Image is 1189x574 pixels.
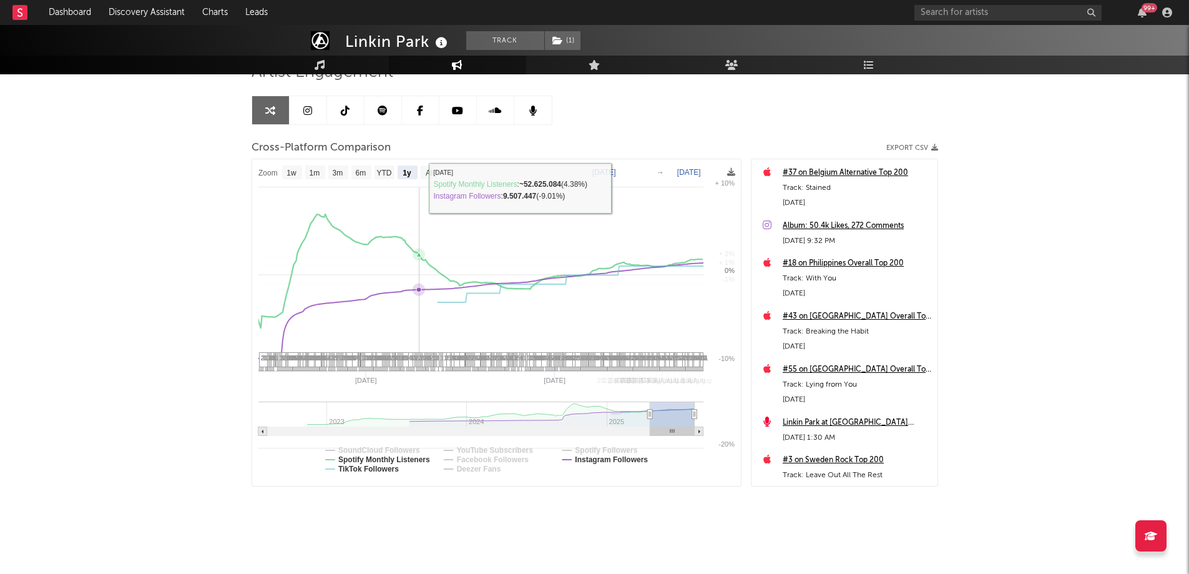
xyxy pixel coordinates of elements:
span: 15 [398,354,405,362]
div: 99 + [1142,3,1157,12]
span: 4 [323,354,326,362]
a: #55 on [GEOGRAPHIC_DATA] Overall Top 200 [783,362,931,377]
button: Export CSV [886,144,938,152]
span: 1 [433,354,436,362]
span: 11 [402,354,409,362]
span: 4 [554,354,557,362]
span: 78 [531,354,538,362]
a: #43 on [GEOGRAPHIC_DATA] Overall Top 200 [783,309,931,324]
text: [DATE] [544,377,565,384]
text: + 10% [715,179,735,187]
text: 1m [309,169,320,177]
span: 14 [454,354,461,362]
span: 64 [609,354,617,362]
span: 4 [545,354,549,362]
span: 16 [496,354,504,362]
text: 1. Aug [640,377,659,384]
text: [DATE] [592,168,615,177]
span: ( 1 ) [544,31,581,50]
div: Track: Stained [783,181,931,195]
div: [DATE] [783,339,931,354]
text: SoundCloud Followers [338,446,420,455]
a: #18 on Philippines Overall Top 200 [783,256,931,271]
span: 2 [418,354,422,362]
span: 17 [672,354,679,362]
span: 16 [303,354,311,362]
span: 1 [279,354,283,362]
span: 201 [283,354,294,362]
span: 10 [361,354,368,362]
span: 12 [688,354,696,362]
text: 11. Aug [669,377,692,384]
div: [DATE] [783,195,931,210]
span: 34 [614,354,622,362]
div: [DATE] 9:32 PM [783,234,931,249]
span: 18 [480,354,487,362]
span: 13 [653,354,661,362]
text: 7. Aug [658,377,678,384]
span: 4 [328,354,331,362]
span: 1 [440,354,444,362]
span: 22 [606,354,614,362]
span: 10 [619,354,627,362]
div: Linkin Park [345,31,451,52]
text: 20. [DATE] [597,377,630,384]
span: Cross-Platform Comparison [252,141,391,156]
span: 8 [391,354,395,362]
span: 4 [556,354,560,362]
text: 3. Aug [646,377,665,384]
span: 94 [454,354,462,362]
span: 5 [527,354,531,362]
span: 4 [408,354,412,362]
a: Linkin Park at [GEOGRAPHIC_DATA] ([DATE]) [783,415,931,430]
span: 25 [590,354,597,362]
text: -1% [722,275,735,283]
text: [DATE] [677,168,700,177]
text: + 2% [718,250,735,257]
span: Artist Engagement [252,65,393,80]
div: [DATE] 1:30 AM [783,430,931,445]
span: 14 [378,354,385,362]
span: 2 [261,354,265,362]
span: 3 [267,354,271,362]
span: 14 [562,354,569,362]
text: 22. [DATE] [603,377,636,384]
text: Instagram Followers [575,455,648,464]
input: Search for artists [914,5,1102,21]
div: [DATE] [783,483,931,498]
a: #37 on Belgium Alternative Top 200 [783,166,931,181]
div: Track: Leave Out All The Rest [783,468,931,483]
text: → [656,168,663,177]
span: 14 [449,354,456,362]
span: 4 [464,354,468,362]
a: #3 on Sweden Rock Top 200 [783,453,931,468]
span: 14 [658,354,666,362]
div: [DATE] [783,286,931,301]
button: Track [466,31,544,50]
span: 4 [697,354,701,362]
span: 1 [444,354,448,362]
span: 48 [599,354,606,362]
text: Zoom [258,169,278,177]
span: 13 [700,354,707,362]
span: 4 [426,354,429,362]
div: Track: Lying from You [783,377,931,392]
a: Album: 50.4k Likes, 272 Comments [783,219,931,234]
text: 15. Aug [682,377,705,384]
span: 5 [448,354,451,362]
div: Track: Breaking the Habit [783,324,931,339]
span: 11 [469,354,477,362]
text: 28. [DATE] [621,377,654,384]
span: 3 [513,354,517,362]
span: 33 [663,354,670,362]
text: Deezer Fans [456,465,501,473]
span: 14 [648,354,656,362]
span: 4 [394,354,398,362]
text: -10% [718,355,735,362]
span: 4 [302,354,306,362]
